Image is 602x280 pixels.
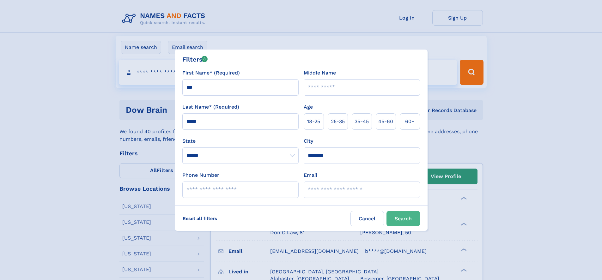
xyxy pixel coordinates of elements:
[350,211,384,226] label: Cancel
[307,118,320,125] span: 18‑25
[182,137,299,145] label: State
[182,103,239,111] label: Last Name* (Required)
[304,137,313,145] label: City
[331,118,345,125] span: 25‑35
[304,171,317,179] label: Email
[179,211,221,226] label: Reset all filters
[405,118,415,125] span: 60+
[304,103,313,111] label: Age
[182,55,208,64] div: Filters
[386,211,420,226] button: Search
[182,69,240,77] label: First Name* (Required)
[304,69,336,77] label: Middle Name
[182,171,219,179] label: Phone Number
[355,118,369,125] span: 35‑45
[378,118,393,125] span: 45‑60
